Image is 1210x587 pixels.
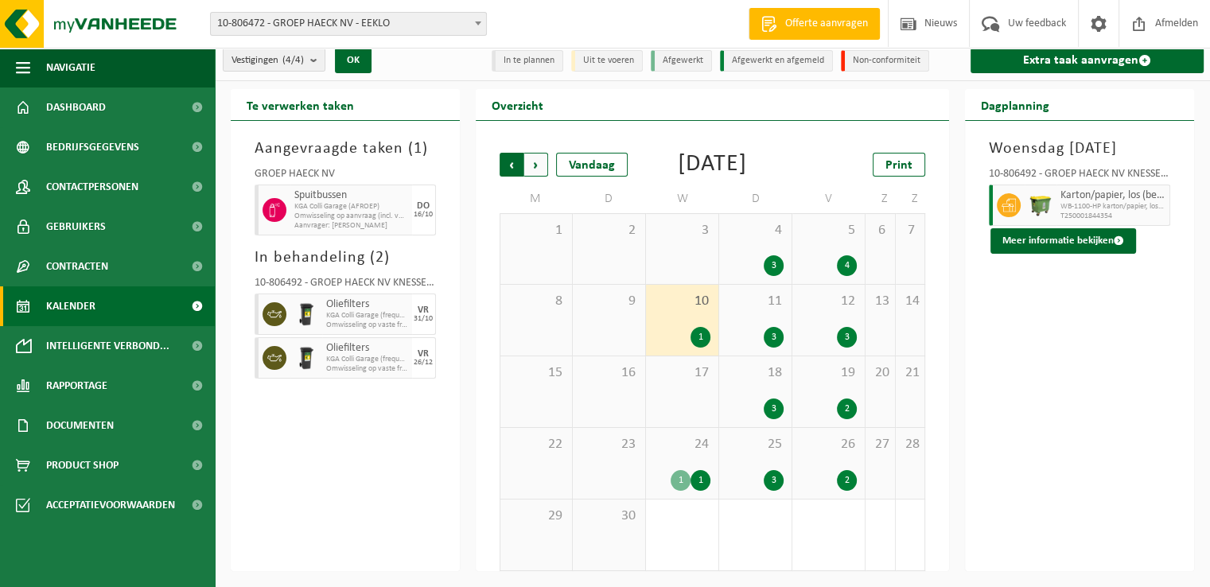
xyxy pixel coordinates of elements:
[904,364,917,382] span: 21
[335,48,372,73] button: OK
[326,311,408,321] span: KGA Colli Garage (frequentie)
[326,298,408,311] span: Oliefilters
[571,50,643,72] li: Uit te voeren
[294,202,408,212] span: KGA Colli Garage (AFROEP)
[764,255,784,276] div: 3
[837,255,857,276] div: 4
[1060,202,1165,212] span: WB-1100-HP karton/papier, los (bedrijven)
[764,470,784,491] div: 3
[654,436,710,453] span: 24
[719,185,792,213] td: D
[210,12,487,36] span: 10-806472 - GROEP HAECK NV - EEKLO
[414,315,433,323] div: 31/10
[885,159,912,172] span: Print
[414,359,433,367] div: 26/12
[524,153,548,177] span: Volgende
[873,293,886,310] span: 13
[46,127,139,167] span: Bedrijfsgegevens
[873,436,886,453] span: 27
[294,189,408,202] span: Spuitbussen
[231,89,370,120] h2: Te verwerken taken
[749,8,880,40] a: Offerte aanvragen
[326,364,408,374] span: Omwisseling op vaste frequentie (incl. verwerking)
[965,89,1065,120] h2: Dagplanning
[651,50,712,72] li: Afgewerkt
[800,293,857,310] span: 12
[792,185,866,213] td: V
[873,153,925,177] a: Print
[654,293,710,310] span: 10
[46,247,108,286] span: Contracten
[727,222,784,239] span: 4
[294,212,408,221] span: Omwisseling op aanvraag (incl. verwerking)
[46,167,138,207] span: Contactpersonen
[46,406,114,445] span: Documenten
[211,13,486,35] span: 10-806472 - GROEP HAECK NV - EEKLO
[581,364,637,382] span: 16
[500,185,573,213] td: M
[414,211,433,219] div: 16/10
[904,436,917,453] span: 28
[573,185,646,213] td: D
[255,169,436,185] div: GROEP HAECK NV
[46,87,106,127] span: Dashboard
[255,137,436,161] h3: Aangevraagde taken ( )
[837,327,857,348] div: 3
[904,222,917,239] span: 7
[581,293,637,310] span: 9
[418,305,429,315] div: VR
[508,364,564,382] span: 15
[46,48,95,87] span: Navigatie
[500,153,523,177] span: Vorige
[581,436,637,453] span: 23
[691,327,710,348] div: 1
[671,470,691,491] div: 1
[508,436,564,453] span: 22
[581,507,637,525] span: 30
[873,222,886,239] span: 6
[873,364,886,382] span: 20
[837,470,857,491] div: 2
[46,207,106,247] span: Gebruikers
[282,55,304,65] count: (4/4)
[294,302,318,326] img: WB-0240-HPE-BK-01
[417,201,430,211] div: DO
[764,398,784,419] div: 3
[800,222,857,239] span: 5
[764,327,784,348] div: 3
[231,49,304,72] span: Vestigingen
[800,436,857,453] span: 26
[1029,193,1052,217] img: WB-1100-HPE-GN-50
[508,507,564,525] span: 29
[727,364,784,382] span: 18
[46,485,175,525] span: Acceptatievoorwaarden
[841,50,929,72] li: Non-conformiteit
[727,436,784,453] span: 25
[223,48,325,72] button: Vestigingen(4/4)
[654,222,710,239] span: 3
[800,364,857,382] span: 19
[904,293,917,310] span: 14
[1060,189,1165,202] span: Karton/papier, los (bedrijven)
[581,222,637,239] span: 2
[326,355,408,364] span: KGA Colli Garage (frequentie)
[46,445,119,485] span: Product Shop
[837,398,857,419] div: 2
[46,326,169,366] span: Intelligente verbond...
[508,293,564,310] span: 8
[989,137,1170,161] h3: Woensdag [DATE]
[46,366,107,406] span: Rapportage
[255,278,436,293] div: 10-806492 - GROEP HAECK NV KNESSELARE - AALTER
[896,185,926,213] td: Z
[646,185,719,213] td: W
[418,349,429,359] div: VR
[720,50,833,72] li: Afgewerkt en afgemeld
[1060,212,1165,221] span: T250001844354
[294,221,408,231] span: Aanvrager: [PERSON_NAME]
[727,293,784,310] span: 11
[294,346,318,370] img: WB-0240-HPE-BK-01
[375,250,384,266] span: 2
[414,141,422,157] span: 1
[691,470,710,491] div: 1
[781,16,872,32] span: Offerte aanvragen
